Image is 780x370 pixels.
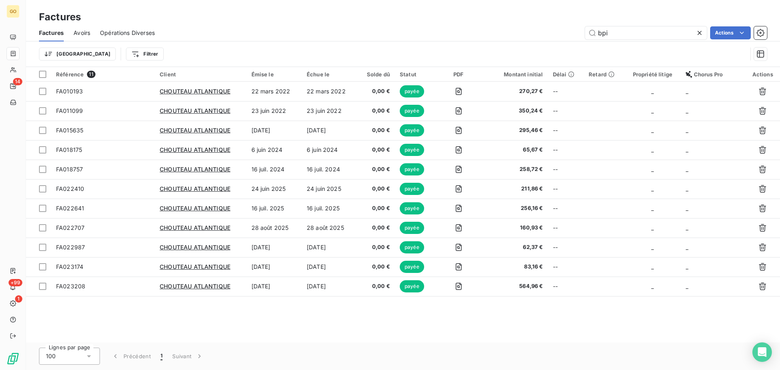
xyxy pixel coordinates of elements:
span: 1 [15,295,22,303]
span: _ [651,107,654,114]
span: Factures [39,29,64,37]
span: FA011099 [56,107,83,114]
td: [DATE] [247,277,302,296]
span: CHOUTEAU ATLANTIQUE [160,244,230,251]
span: _ [686,127,688,134]
td: 22 mars 2022 [247,82,302,101]
span: 0,00 € [362,243,390,251]
span: 0,00 € [362,224,390,232]
span: payée [400,124,424,136]
td: 16 juil. 2025 [302,199,357,218]
span: _ [651,283,654,290]
td: [DATE] [302,277,357,296]
span: payée [400,105,424,117]
span: _ [686,107,688,114]
span: 11 [87,71,95,78]
span: payée [400,222,424,234]
div: Open Intercom Messenger [752,342,772,362]
span: 0,00 € [362,263,390,271]
span: 0,00 € [362,282,390,290]
span: 0,00 € [362,87,390,95]
span: _ [686,88,688,95]
span: 350,24 € [486,107,543,115]
span: payée [400,241,424,253]
td: -- [548,140,584,160]
td: 23 juin 2022 [247,101,302,121]
td: 16 juil. 2025 [247,199,302,218]
td: 24 juin 2025 [302,179,357,199]
span: _ [651,224,654,231]
button: 1 [156,348,167,365]
span: payée [400,202,424,214]
div: Client [160,71,241,78]
td: 28 août 2025 [247,218,302,238]
span: CHOUTEAU ATLANTIQUE [160,166,230,173]
button: Précédent [106,348,156,365]
span: _ [686,185,688,192]
span: 211,86 € [486,185,543,193]
span: FA018175 [56,146,82,153]
td: -- [548,121,584,140]
span: 160,93 € [486,224,543,232]
td: 28 août 2025 [302,218,357,238]
span: 270,27 € [486,87,543,95]
span: payée [400,261,424,273]
span: 0,00 € [362,185,390,193]
span: _ [686,166,688,173]
span: _ [651,88,654,95]
span: Référence [56,71,84,78]
span: _ [651,244,654,251]
div: Actions [750,71,775,78]
span: _ [651,263,654,270]
span: CHOUTEAU ATLANTIQUE [160,185,230,192]
div: Chorus Pro [686,71,741,78]
div: PDF [441,71,476,78]
span: +99 [9,279,22,286]
div: Statut [400,71,431,78]
span: FA015635 [56,127,83,134]
td: -- [548,218,584,238]
span: FA023174 [56,263,83,270]
span: FA022641 [56,205,84,212]
span: FA023208 [56,283,85,290]
span: 100 [46,352,56,360]
span: 14 [13,78,22,85]
td: -- [548,179,584,199]
span: 564,96 € [486,282,543,290]
span: FA018757 [56,166,83,173]
span: _ [686,224,688,231]
td: [DATE] [247,238,302,257]
td: -- [548,238,584,257]
div: GO [6,5,19,18]
span: 0,00 € [362,204,390,212]
span: payée [400,163,424,175]
span: CHOUTEAU ATLANTIQUE [160,127,230,134]
td: [DATE] [247,257,302,277]
button: Actions [710,26,751,39]
td: 6 juin 2024 [247,140,302,160]
span: CHOUTEAU ATLANTIQUE [160,224,230,231]
span: payée [400,183,424,195]
span: payée [400,144,424,156]
img: Logo LeanPay [6,352,19,365]
span: _ [651,205,654,212]
span: 0,00 € [362,107,390,115]
span: Opérations Diverses [100,29,155,37]
h3: Factures [39,10,81,24]
span: payée [400,280,424,292]
span: 0,00 € [362,165,390,173]
td: -- [548,82,584,101]
td: 6 juin 2024 [302,140,357,160]
span: _ [686,146,688,153]
span: 0,00 € [362,126,390,134]
button: [GEOGRAPHIC_DATA] [39,48,116,61]
span: 1 [160,352,162,360]
span: 256,16 € [486,204,543,212]
span: payée [400,85,424,97]
td: -- [548,277,584,296]
span: 258,72 € [486,165,543,173]
span: _ [651,185,654,192]
td: -- [548,199,584,218]
span: CHOUTEAU ATLANTIQUE [160,107,230,114]
div: Retard [589,71,620,78]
